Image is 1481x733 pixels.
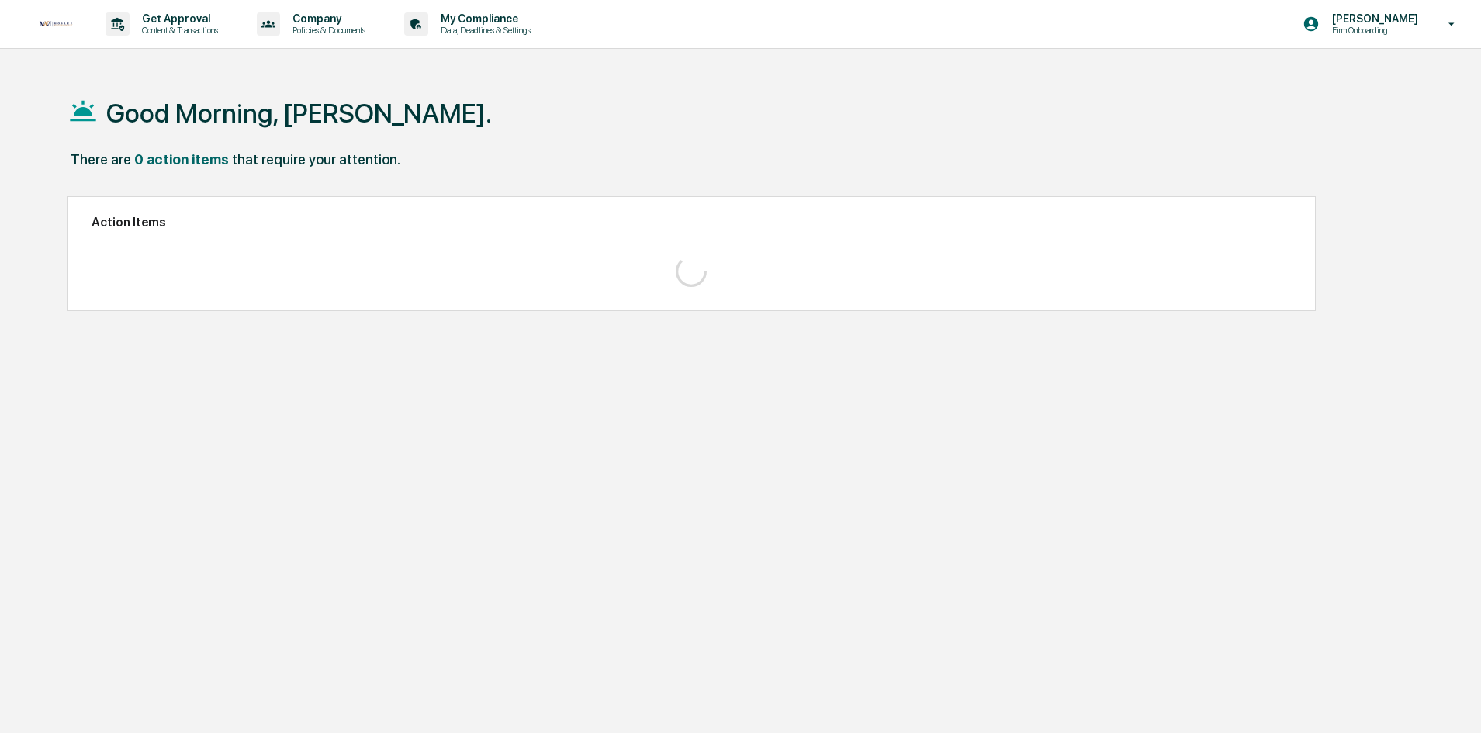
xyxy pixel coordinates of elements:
div: that require your attention. [232,151,400,168]
p: Content & Transactions [130,25,226,36]
p: [PERSON_NAME] [1320,12,1426,25]
p: Firm Onboarding [1320,25,1426,36]
h2: Action Items [92,215,1291,230]
p: Get Approval [130,12,226,25]
div: 0 action items [134,151,229,168]
img: logo [37,19,74,29]
p: Company [280,12,373,25]
h1: Good Morning, [PERSON_NAME]. [106,98,492,129]
p: Policies & Documents [280,25,373,36]
p: My Compliance [428,12,538,25]
div: There are [71,151,131,168]
p: Data, Deadlines & Settings [428,25,538,36]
